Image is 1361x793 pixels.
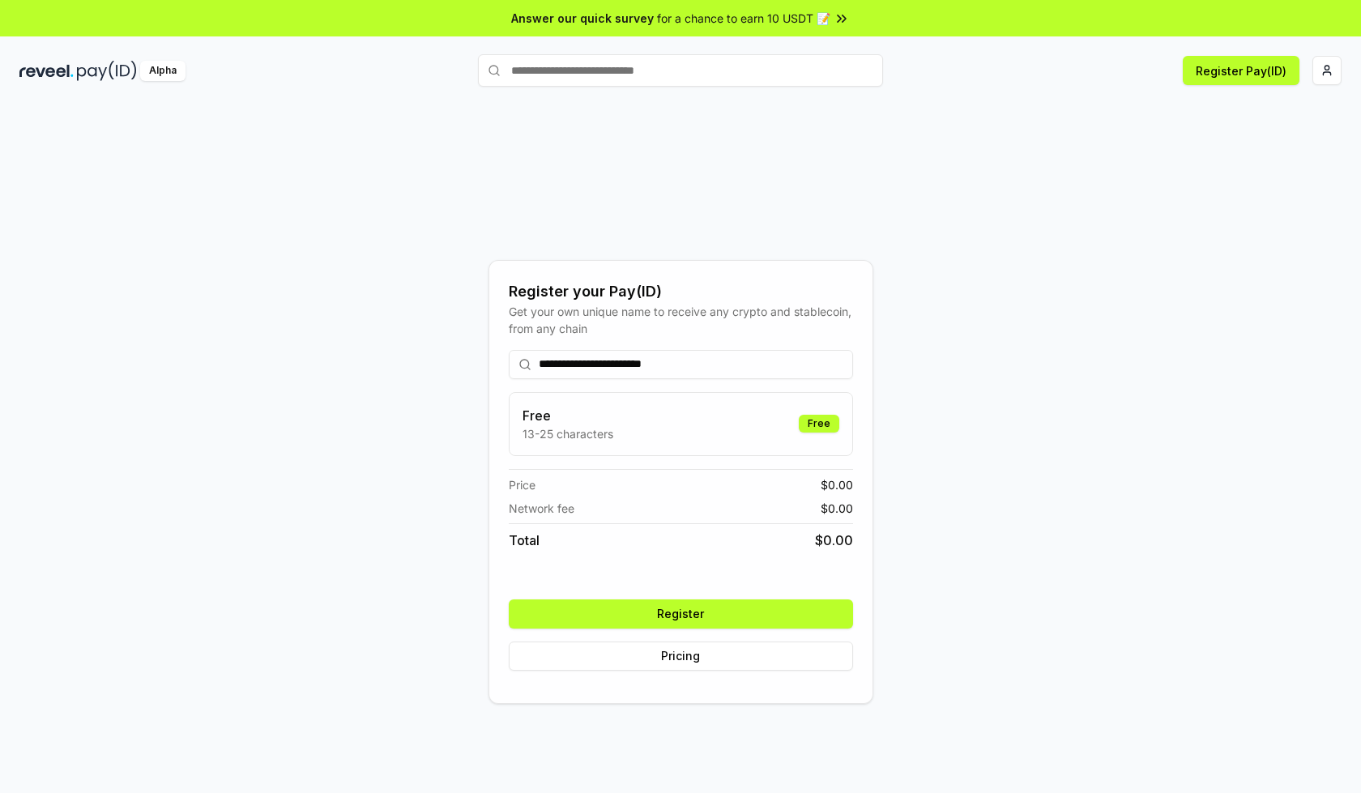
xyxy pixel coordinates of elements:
span: Total [509,531,540,550]
div: Free [799,415,839,433]
div: Register your Pay(ID) [509,280,853,303]
span: $ 0.00 [815,531,853,550]
button: Pricing [509,642,853,671]
img: pay_id [77,61,137,81]
span: for a chance to earn 10 USDT 📝 [657,10,830,27]
div: Get your own unique name to receive any crypto and stablecoin, from any chain [509,303,853,337]
span: Network fee [509,500,574,517]
button: Register Pay(ID) [1183,56,1299,85]
p: 13-25 characters [523,425,613,442]
img: reveel_dark [19,61,74,81]
span: $ 0.00 [821,476,853,493]
div: Alpha [140,61,186,81]
span: Price [509,476,535,493]
h3: Free [523,406,613,425]
span: Answer our quick survey [511,10,654,27]
span: $ 0.00 [821,500,853,517]
button: Register [509,599,853,629]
